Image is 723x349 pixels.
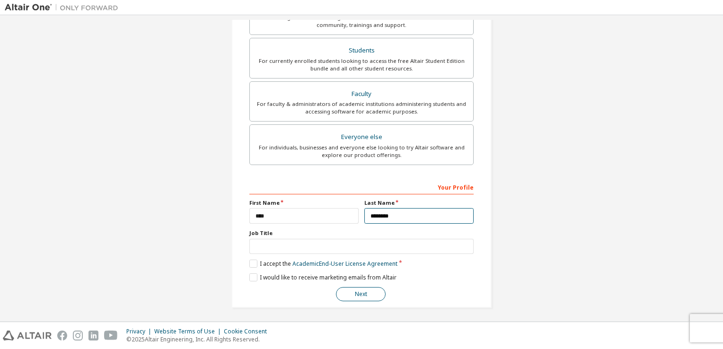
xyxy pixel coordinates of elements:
[3,331,52,340] img: altair_logo.svg
[256,87,467,101] div: Faculty
[364,199,474,207] label: Last Name
[249,260,397,268] label: I accept the
[256,57,467,72] div: For currently enrolled students looking to access the free Altair Student Edition bundle and all ...
[224,328,273,335] div: Cookie Consent
[249,229,474,237] label: Job Title
[256,131,467,144] div: Everyone else
[256,144,467,159] div: For individuals, businesses and everyone else looking to try Altair software and explore our prod...
[336,287,386,301] button: Next
[256,44,467,57] div: Students
[104,331,118,340] img: youtube.svg
[256,14,467,29] div: For existing customers looking to access software downloads, HPC resources, community, trainings ...
[126,335,273,343] p: © 2025 Altair Engineering, Inc. All Rights Reserved.
[126,328,154,335] div: Privacy
[57,331,67,340] img: facebook.svg
[249,273,397,281] label: I would like to receive marketing emails from Altair
[154,328,224,335] div: Website Terms of Use
[5,3,123,12] img: Altair One
[73,331,83,340] img: instagram.svg
[256,100,467,115] div: For faculty & administrators of academic institutions administering students and accessing softwa...
[292,260,397,268] a: Academic End-User License Agreement
[249,179,474,194] div: Your Profile
[249,199,359,207] label: First Name
[88,331,98,340] img: linkedin.svg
